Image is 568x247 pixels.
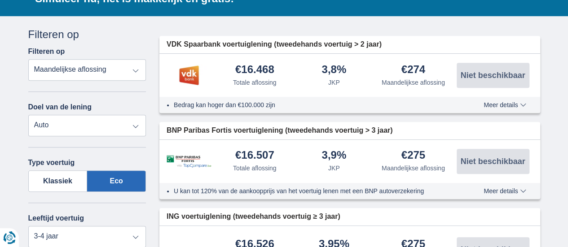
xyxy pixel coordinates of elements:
span: Meer details [484,102,526,108]
li: Bedrag kan hoger dan €100.000 zijn [174,100,451,109]
div: Maandelijkse aflossing [382,164,445,173]
div: €16.507 [235,150,274,162]
div: 3,8% [321,64,346,76]
span: Niet beschikbaar [460,71,525,79]
span: ING voertuiglening (tweedehands voertuig ≥ 3 jaar) [167,212,340,222]
li: U kan tot 120% van de aankoopprijs van het voertuig lenen met een BNP autoverzekering [174,186,451,195]
button: Meer details [477,187,533,195]
span: BNP Paribas Fortis voertuiglening (tweedehands voertuig > 3 jaar) [167,126,392,136]
img: product.pl.alt VDK bank [167,64,211,87]
div: JKP [328,78,340,87]
label: Leeftijd voertuig [28,214,84,222]
span: VDK Spaarbank voertuiglening (tweedehands voertuig > 2 jaar) [167,39,382,50]
div: Maandelijkse aflossing [382,78,445,87]
label: Klassiek [28,170,88,192]
button: Niet beschikbaar [457,149,529,174]
label: Eco [87,170,146,192]
span: Niet beschikbaar [460,157,525,165]
div: Totale aflossing [233,164,277,173]
label: Type voertuig [28,159,75,167]
label: Filteren op [28,48,65,56]
label: Doel van de lening [28,103,92,111]
button: Niet beschikbaar [457,63,529,88]
img: product.pl.alt BNP Paribas Fortis [167,155,211,168]
div: 3,9% [321,150,346,162]
div: Totale aflossing [233,78,277,87]
div: €16.468 [235,64,274,76]
span: Meer details [484,188,526,194]
div: JKP [328,164,340,173]
div: €274 [401,64,425,76]
div: €275 [401,150,425,162]
button: Meer details [477,101,533,108]
div: Filteren op [28,27,146,42]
